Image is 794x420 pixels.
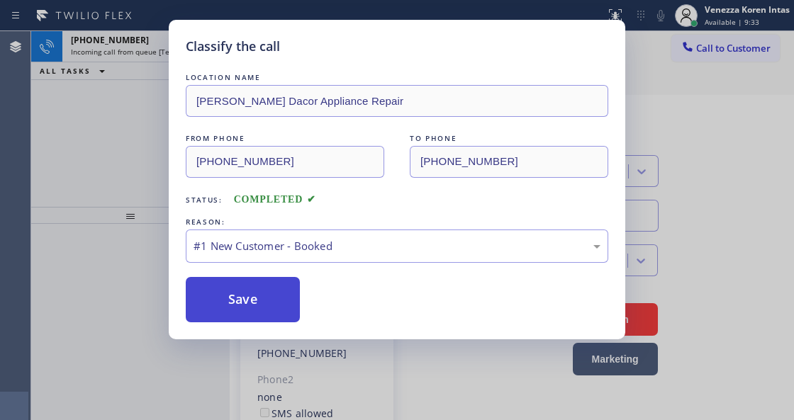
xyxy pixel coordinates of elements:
[410,146,608,178] input: To phone
[186,215,608,229] div: REASON:
[194,238,600,254] div: #1 New Customer - Booked
[186,277,300,322] button: Save
[186,195,223,205] span: Status:
[410,131,608,146] div: TO PHONE
[186,131,384,146] div: FROM PHONE
[186,37,280,56] h5: Classify the call
[186,70,608,85] div: LOCATION NAME
[186,146,384,178] input: From phone
[234,194,316,205] span: COMPLETED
